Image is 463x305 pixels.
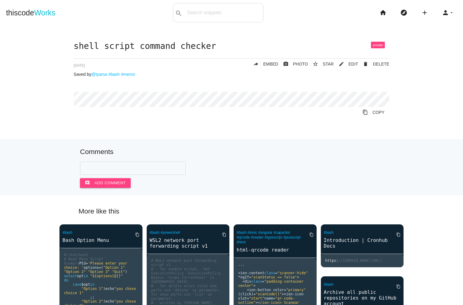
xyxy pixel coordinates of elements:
[64,257,105,265] span: # Bash Menu Script Example
[321,237,404,249] a: Introduction | Cronhub Docs
[64,261,129,270] span: 'Please enter your choice: '
[362,107,368,118] i: content_copy
[339,59,344,69] i: mode_edit
[256,300,260,305] span: ><
[130,229,139,240] a: Copy to Clipboard
[336,258,338,263] span: :
[121,72,135,77] a: #memo
[251,279,262,284] span: class
[283,59,289,69] i: photo_camera
[242,279,244,284] span: <
[449,3,454,22] i: arrow_drop_down
[6,3,56,22] a: thiscodeWorks
[64,278,68,282] span: do
[240,271,247,275] span: ion
[161,230,180,235] a: #powershell
[79,261,86,265] span: PS3
[251,275,297,279] span: "scanStatus == false"
[84,274,88,278] span: in
[286,292,293,296] span: ion
[73,282,81,287] span: case
[349,62,358,66] span: EDIT
[62,230,72,235] a: #bash
[240,292,251,296] span: click
[103,299,105,303] span: )
[373,62,389,66] span: DELETE
[282,292,286,296] span: ><
[293,62,308,66] span: PHOTO
[249,288,256,292] span: ion
[64,274,77,278] span: select
[283,235,300,239] a: #javascript
[217,229,226,240] a: Copy to Clipboard
[253,59,259,69] i: reply
[238,262,245,267] span: ...
[258,230,273,235] a: #angular
[105,287,114,291] span: echo
[338,258,382,263] span: //[DOMAIN_NAME][URL]
[222,229,226,240] i: content_copy
[297,275,299,279] span: >
[324,230,334,235] a: #bash
[249,275,251,279] span: =
[234,246,317,253] a: html-qrcode reader
[273,230,290,235] a: #capacitor
[69,207,394,215] h5: More like this
[305,229,314,240] a: Copy to Clipboard
[286,288,306,292] span: "primary"
[151,258,219,267] span: # WSL2 network port forwarding script v1
[99,265,103,270] span: =(
[64,287,138,295] span: "you chose choice 1"
[238,271,240,275] span: <
[265,235,282,239] a: #typescript
[74,72,389,77] p: Saved by
[237,230,247,235] a: #bash
[264,296,273,300] span: name
[77,274,84,278] span: opt
[258,288,284,292] span: button color
[379,3,387,22] i: home
[112,270,125,274] span: "Quit"
[151,267,223,284] span: # for enable script, 'Set-ExecutionPolicy -ExecutionPolicy Bypass -Scope CurrentUser' in [GEOGRAP...
[125,270,127,274] span: )
[277,271,308,275] span: "scanner-hide"
[150,230,160,235] a: #bash
[256,288,258,292] span: -
[251,292,255,296] span: )=
[240,275,249,279] span: ngIf
[90,282,94,287] span: in
[247,296,249,300] span: =
[247,271,249,275] span: -
[396,281,401,292] i: content_copy
[81,282,90,287] span: $opt
[80,148,383,156] h5: Comments
[308,59,334,69] button: star_borderSTAR
[238,296,295,305] span: "qr-code-outline"
[237,235,250,239] a: #qrcode
[284,288,286,292] span: =
[86,261,88,265] span: =
[74,63,85,68] span: [DATE]
[313,59,318,69] i: star_border
[238,279,306,288] span: "padding-container center"
[324,282,334,287] a: #bash
[103,287,105,291] span: )
[264,271,275,275] span: class
[249,296,264,300] span: "start"
[238,292,306,300] span: icon slot
[105,299,114,303] span: echo
[151,284,223,301] span: # for delete exist rules and ports use 'delete' as parameter, for show ports use 'list' as parame...
[247,288,249,292] span: <
[64,253,88,257] span: #!/bin/bash
[249,271,264,275] span: content
[391,281,401,292] a: Copy to Clipboard
[237,240,245,244] a: #html
[108,72,120,77] a: #bash
[363,59,368,69] i: delete
[34,8,55,17] span: Works
[251,235,263,239] a: #reader
[103,265,125,270] span: "Option 1"
[80,178,131,188] button: commentAdd comment
[81,299,103,303] span: "Option 2"
[421,3,428,22] i: add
